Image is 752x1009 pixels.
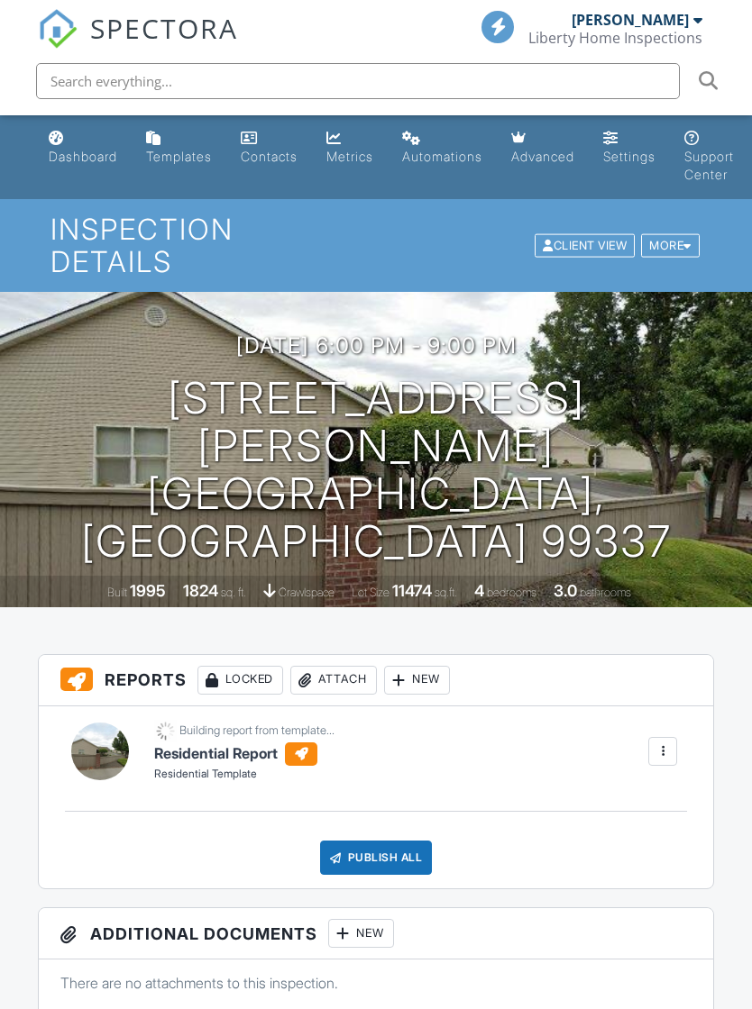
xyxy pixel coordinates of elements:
a: Settings [596,123,663,174]
div: Templates [146,149,212,164]
span: crawlspace [279,586,335,599]
span: sq. ft. [221,586,246,599]
img: loading-93afd81d04378562ca97960a6d0abf470c8f8241ccf6a1b4da771bf876922d1b.gif [154,720,177,742]
a: Templates [139,123,219,174]
h3: Additional Documents [39,908,714,959]
div: Contacts [241,149,298,164]
h1: [STREET_ADDRESS][PERSON_NAME] [GEOGRAPHIC_DATA], [GEOGRAPHIC_DATA] 99337 [29,375,723,565]
span: sq.ft. [435,586,457,599]
span: bathrooms [580,586,631,599]
div: 11474 [392,581,432,600]
a: Support Center [677,123,741,192]
div: Metrics [326,149,373,164]
div: Support Center [684,149,734,182]
img: The Best Home Inspection Software - Spectora [38,9,78,49]
div: Residential Template [154,767,335,782]
a: Client View [533,238,639,251]
div: Advanced [511,149,574,164]
a: Automations (Basic) [395,123,490,174]
a: Advanced [504,123,582,174]
div: Client View [535,233,635,258]
div: Publish All [320,841,433,875]
span: Lot Size [352,586,390,599]
p: There are no attachments to this inspection. [60,973,692,993]
div: Dashboard [49,149,117,164]
a: Metrics [319,123,381,174]
span: SPECTORA [90,9,238,47]
h3: [DATE] 6:00 pm - 9:00 pm [236,333,517,358]
div: New [384,666,450,695]
h1: Inspection Details [50,214,702,277]
div: Locked [197,666,283,695]
div: Building report from template... [179,723,335,738]
div: 1995 [130,581,166,600]
a: Contacts [234,123,305,174]
div: More [641,233,700,258]
div: 4 [474,581,484,600]
div: New [328,919,394,948]
h6: Residential Report [154,742,335,766]
div: Liberty Home Inspections [528,29,702,47]
span: bedrooms [487,586,536,599]
span: Built [107,586,127,599]
div: 1824 [183,581,218,600]
input: Search everything... [36,63,680,99]
div: 3.0 [554,581,577,600]
div: Attach [290,666,377,695]
h3: Reports [39,655,714,706]
div: [PERSON_NAME] [572,11,689,29]
a: SPECTORA [38,24,238,62]
div: Automations [402,149,482,164]
div: Settings [603,149,656,164]
a: Dashboard [41,123,124,174]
